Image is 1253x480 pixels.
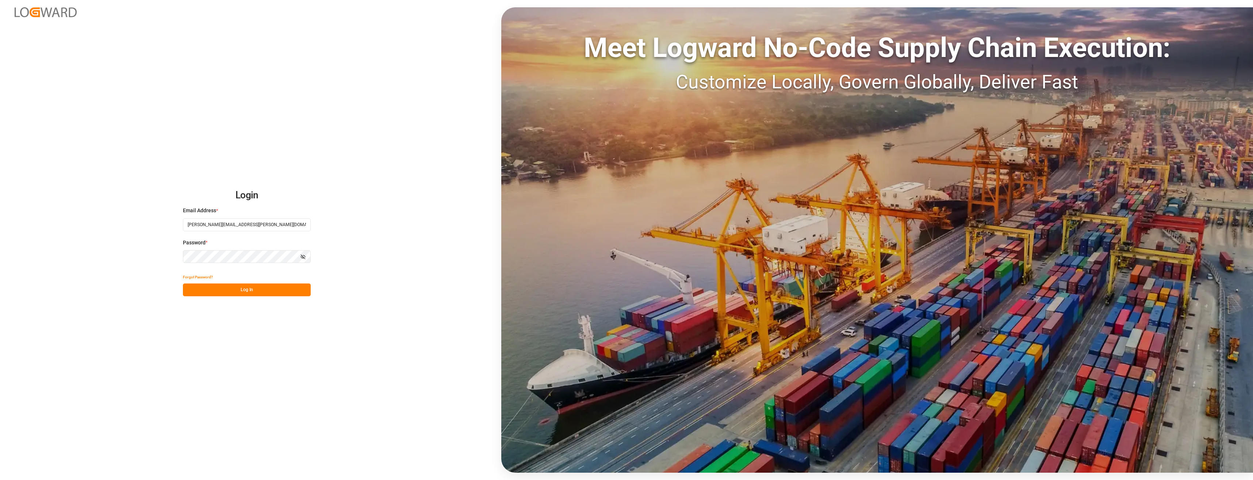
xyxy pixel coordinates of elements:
[15,7,77,17] img: Logward_new_orange.png
[183,207,216,214] span: Email Address
[183,271,213,283] button: Forgot Password?
[183,283,311,296] button: Log In
[183,239,206,247] span: Password
[183,184,311,207] h2: Login
[501,68,1253,96] div: Customize Locally, Govern Globally, Deliver Fast
[183,218,311,231] input: Enter your email
[501,27,1253,68] div: Meet Logward No-Code Supply Chain Execution:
